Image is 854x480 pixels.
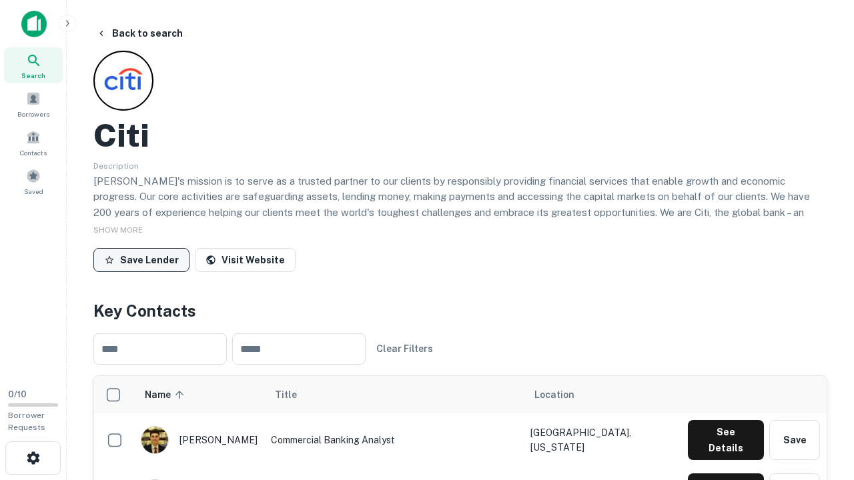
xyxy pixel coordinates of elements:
span: 0 / 10 [8,389,27,399]
button: Clear Filters [371,337,438,361]
p: [PERSON_NAME]'s mission is to serve as a trusted partner to our clients by responsibly providing ... [93,173,827,252]
button: Save [769,420,820,460]
span: Borrower Requests [8,411,45,432]
span: Location [534,387,574,403]
th: Location [524,376,681,413]
span: Contacts [20,147,47,158]
h2: Citi [93,116,149,155]
th: Name [134,376,264,413]
a: Contacts [4,125,63,161]
td: [GEOGRAPHIC_DATA], [US_STATE] [524,413,681,467]
span: Saved [24,186,43,197]
button: Back to search [91,21,188,45]
td: Commercial Banking Analyst [264,413,524,467]
a: Search [4,47,63,83]
img: 1753279374948 [141,427,168,453]
div: [PERSON_NAME] [141,426,258,454]
span: Borrowers [17,109,49,119]
a: Saved [4,163,63,199]
span: SHOW MORE [93,225,143,235]
span: Title [275,387,314,403]
a: Borrowers [4,86,63,122]
span: Description [93,161,139,171]
span: Name [145,387,188,403]
iframe: Chat Widget [787,373,854,437]
img: capitalize-icon.png [21,11,47,37]
a: Visit Website [195,248,296,272]
button: See Details [688,420,764,460]
th: Title [264,376,524,413]
span: Search [21,70,45,81]
h4: Key Contacts [93,299,827,323]
button: Save Lender [93,248,189,272]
